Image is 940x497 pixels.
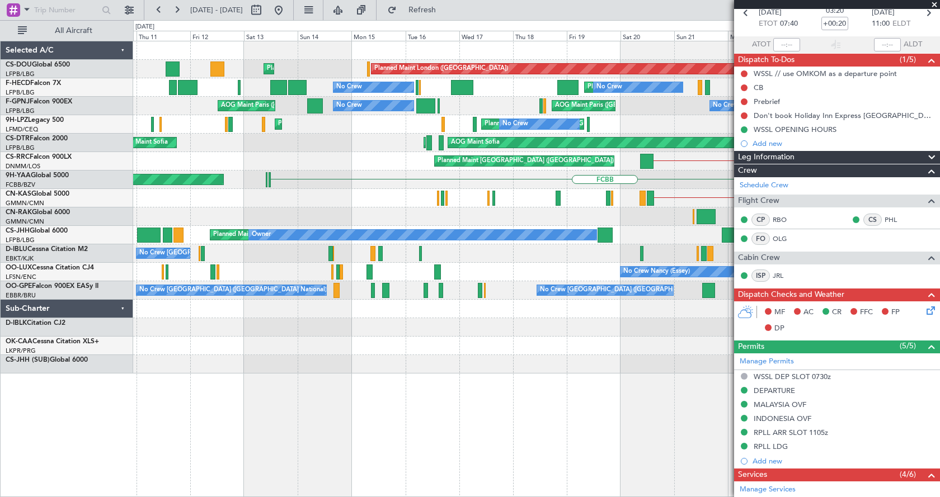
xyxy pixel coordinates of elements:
[621,31,674,41] div: Sat 20
[891,307,900,318] span: FP
[6,291,36,300] a: EBBR/BRU
[738,54,795,67] span: Dispatch To-Dos
[751,214,770,226] div: CP
[137,31,190,41] div: Thu 11
[832,307,842,318] span: CR
[513,31,567,41] div: Thu 18
[6,181,35,189] a: FCBB/BZV
[6,347,36,355] a: LKPR/PRG
[587,79,764,96] div: Planned Maint [GEOGRAPHIC_DATA] ([GEOGRAPHIC_DATA])
[267,60,443,77] div: Planned Maint [GEOGRAPHIC_DATA] ([GEOGRAPHIC_DATA])
[803,307,814,318] span: AC
[6,172,31,179] span: 9H-YAA
[6,154,72,160] a: CS-RRCFalcon 900LX
[6,61,70,68] a: CS-DOUGlobal 6500
[252,226,271,243] div: Owner
[6,98,72,105] a: F-GPNJFalcon 900EX
[6,98,30,105] span: F-GPNJ
[738,252,780,264] span: Cabin Crew
[738,195,779,207] span: Flight Crew
[754,442,788,451] div: RPLL LDG
[139,245,327,262] div: No Crew [GEOGRAPHIC_DATA] ([GEOGRAPHIC_DATA] National)
[244,31,298,41] div: Sat 13
[6,264,32,271] span: OO-LUX
[6,135,30,142] span: CS-DTR
[872,18,890,30] span: 11:00
[29,27,118,35] span: All Aircraft
[754,69,897,78] div: WSSL // use OMKOM as a departure point
[738,151,795,164] span: Leg Information
[759,18,777,30] span: ETOT
[567,31,621,41] div: Fri 19
[6,107,35,115] a: LFPB/LBG
[485,116,643,132] div: Planned [GEOGRAPHIC_DATA] ([GEOGRAPHIC_DATA])
[336,97,362,114] div: No Crew
[6,217,44,226] a: GMMN/CMN
[139,282,327,299] div: No Crew [GEOGRAPHIC_DATA] ([GEOGRAPHIC_DATA] National)
[6,88,35,97] a: LFPB/LBG
[351,31,405,41] div: Mon 15
[298,31,351,41] div: Sun 14
[6,254,34,263] a: EBKT/KJK
[6,228,30,234] span: CS-JHH
[872,7,895,18] span: [DATE]
[740,356,794,367] a: Manage Permits
[374,60,508,77] div: Planned Maint London ([GEOGRAPHIC_DATA])
[12,22,121,40] button: All Aircraft
[740,180,788,191] a: Schedule Crew
[754,400,806,409] div: MALAYSIA OVF
[6,117,28,124] span: 9H-LPZ
[674,31,728,41] div: Sun 21
[863,214,882,226] div: CS
[754,414,811,423] div: INDONESIA OVF
[336,79,362,96] div: No Crew
[900,54,916,65] span: (1/5)
[6,154,30,160] span: CS-RRC
[754,111,934,120] div: Don't book Holiday Inn Express [GEOGRAPHIC_DATA] [GEOGRAPHIC_DATA]
[738,340,764,353] span: Permits
[753,456,934,466] div: Add new
[6,209,32,216] span: CN-RAK
[459,31,513,41] div: Wed 17
[6,246,88,253] a: D-IBLUCessna Citation M2
[773,215,798,225] a: RBO
[6,80,30,87] span: F-HECD
[6,80,61,87] a: F-HECDFalcon 7X
[540,282,727,299] div: No Crew [GEOGRAPHIC_DATA] ([GEOGRAPHIC_DATA] National)
[738,468,767,481] span: Services
[34,2,98,18] input: Trip Number
[860,307,873,318] span: FFC
[6,320,27,326] span: D-IBLK
[774,323,784,334] span: DP
[6,209,70,216] a: CN-RAKGlobal 6000
[754,125,836,134] div: WSSL OPENING HOURS
[278,116,411,132] div: Planned Maint Cannes ([GEOGRAPHIC_DATA])
[738,288,844,301] span: Dispatch Checks and Weather
[892,18,910,30] span: ELDT
[885,215,910,225] a: PHL
[451,134,500,151] div: AOG Maint Sofia
[6,117,64,124] a: 9H-LPZLegacy 500
[502,116,528,132] div: No Crew
[759,7,782,18] span: [DATE]
[6,283,98,290] a: OO-GPEFalcon 900EX EASy II
[754,83,763,92] div: CB
[6,236,35,244] a: LFPB/LBG
[6,320,65,326] a: D-IBLKCitation CJ2
[6,199,44,207] a: GMMN/CMN
[6,191,69,197] a: CN-KASGlobal 5000
[6,246,27,253] span: D-IBLU
[773,38,800,51] input: --:--
[399,6,446,14] span: Refresh
[900,468,916,480] span: (4/6)
[190,5,243,15] span: [DATE] - [DATE]
[754,428,828,437] div: RPLL ARR SLOT 1105z
[6,61,32,68] span: CS-DOU
[754,386,795,395] div: DEPARTURE
[596,79,622,96] div: No Crew
[826,6,844,17] span: 03:20
[754,97,780,106] div: Prebrief
[774,307,785,318] span: MF
[190,31,244,41] div: Fri 12
[773,234,798,244] a: OLG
